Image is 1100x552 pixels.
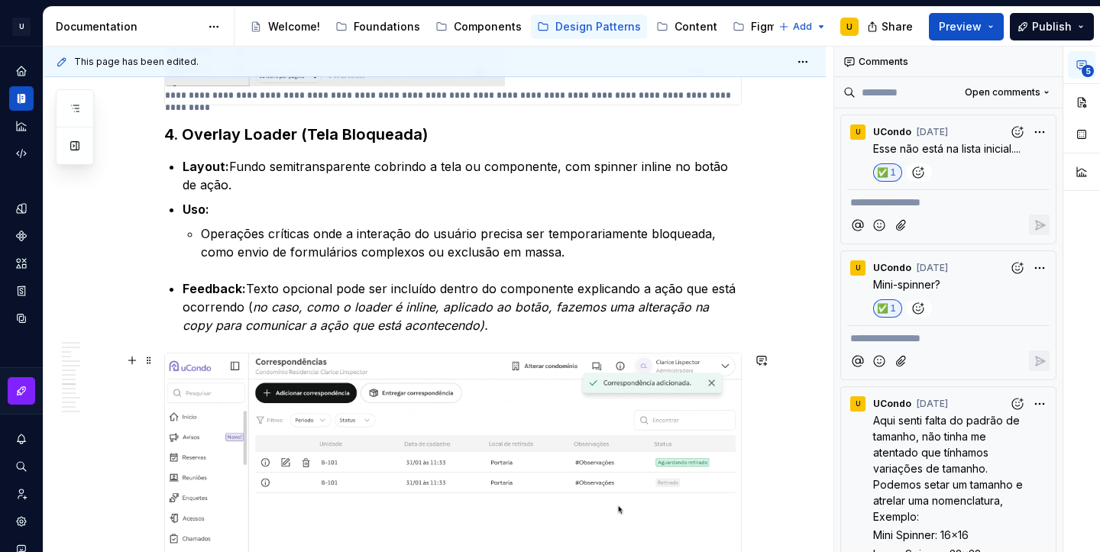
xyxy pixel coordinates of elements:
[164,125,428,144] strong: 4. Overlay Loader (Tela Bloqueada)
[929,13,1004,40] button: Preview
[878,302,887,315] span: ✅️
[183,202,209,217] strong: Uso:
[856,262,861,274] div: U
[9,86,34,111] a: Documentation
[3,10,40,43] button: U
[183,279,742,334] p: Texto opcional pode ser incluído dentro do componente explicando a ação que está ocorrendo (
[891,215,912,235] button: Attach files
[183,159,229,174] strong: Layout:
[1007,257,1027,278] button: Add reaction
[329,15,426,39] a: Foundations
[873,163,902,182] button: 1 reaction, react with ✅️
[9,59,34,83] a: Home
[958,82,1056,103] button: Open comments
[847,215,868,235] button: Mention someone
[873,278,940,291] span: Mini-spinner?
[847,350,868,371] button: Mention someone
[890,302,896,315] span: 1
[9,224,34,248] a: Components
[244,15,326,39] a: Welcome!
[454,19,522,34] div: Components
[856,398,861,410] div: U
[9,141,34,166] a: Code automation
[56,19,200,34] div: Documentation
[650,15,723,39] a: Content
[873,528,969,541] span: Mini Spinner: 16x16
[873,398,911,410] span: uCondo
[12,18,31,36] div: U
[354,19,420,34] div: Foundations
[1029,257,1050,278] button: More
[429,15,528,39] a: Components
[834,47,1063,77] div: Comments
[183,281,246,296] strong: Feedback:
[1010,13,1094,40] button: Publish
[9,196,34,221] a: Design tokens
[873,299,902,318] button: 1 reaction, react with ✅️
[726,15,789,39] a: Figma
[847,189,1050,211] div: Composer editor
[9,279,34,303] a: Storybook stories
[9,482,34,506] a: Invite team
[847,325,1050,347] div: Composer editor
[1029,215,1050,235] button: Reply
[1032,19,1072,34] span: Publish
[891,350,912,371] button: Attach files
[1007,393,1027,414] button: Add reaction
[882,19,913,34] span: Share
[244,11,771,42] div: Page tree
[906,163,932,182] button: Add reaction
[906,299,932,318] button: Add reaction
[9,509,34,534] a: Settings
[268,19,320,34] div: Welcome!
[201,224,742,261] p: Operações críticas onde a interação do usuário precisa ser temporariamente bloqueada, como envio ...
[873,126,911,138] span: uCondo
[1029,393,1050,414] button: More
[873,262,911,274] span: uCondo
[869,215,890,235] button: Add emoji
[965,86,1040,98] span: Open comments
[74,56,199,68] span: This page has been edited.
[9,251,34,276] a: Assets
[774,16,831,37] button: Add
[555,19,641,34] div: Design Patterns
[873,414,1026,523] span: Aqui senti falta do padrão de tamanho, não tinha me atentado que tínhamos variações de tamanho. P...
[939,19,982,34] span: Preview
[846,21,852,33] div: U
[1007,121,1027,142] button: Add reaction
[873,142,1021,155] span: Esse não está na lista inicial....
[856,126,861,138] div: U
[878,166,887,179] span: ✅️
[859,13,923,40] button: Share
[1029,121,1050,142] button: More
[183,299,713,333] em: no caso, como o loader é inline, aplicado ao botão, fazemos uma alteração na copy para comunicar ...
[1082,65,1094,77] span: 5
[9,306,34,331] a: Data sources
[751,19,783,34] div: Figma
[9,427,34,451] button: Notifications
[793,21,812,33] span: Add
[890,166,896,179] span: 1
[9,114,34,138] a: Analytics
[9,454,34,479] button: Search ⌘K
[869,350,890,371] button: Add emoji
[675,19,717,34] div: Content
[531,15,647,39] a: Design Patterns
[1029,350,1050,371] button: Reply
[183,157,742,194] p: Fundo semitransparente cobrindo a tela ou componente, com spinner inline no botão de ação.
